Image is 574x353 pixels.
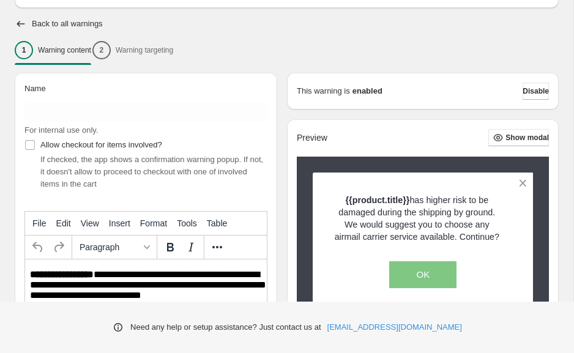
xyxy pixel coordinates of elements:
[24,84,46,93] span: Name
[523,86,549,96] span: Disable
[15,41,33,59] div: 1
[24,125,98,135] span: For internal use only.
[32,19,103,29] h2: Back to all warnings
[488,129,549,146] button: Show modal
[28,237,48,258] button: Undo
[181,237,201,258] button: Italic
[297,85,350,97] p: This warning is
[207,237,228,258] button: More...
[505,133,549,143] span: Show modal
[389,261,457,288] button: OK
[207,218,227,228] span: Table
[297,133,327,143] h2: Preview
[15,37,91,63] button: 1Warning content
[346,195,410,205] strong: {{product.title}}
[75,237,154,258] button: Formats
[32,218,47,228] span: File
[80,242,140,252] span: Paragraph
[81,218,99,228] span: View
[327,321,462,333] a: [EMAIL_ADDRESS][DOMAIN_NAME]
[140,218,167,228] span: Format
[48,237,69,258] button: Redo
[160,237,181,258] button: Bold
[25,259,267,322] iframe: Rich Text Area
[38,45,91,55] p: Warning content
[523,83,549,100] button: Disable
[109,218,130,228] span: Insert
[334,194,500,243] p: has higher risk to be damaged during the shipping by ground. We would suggest you to choose any a...
[40,140,162,149] span: Allow checkout for items involved?
[56,218,71,228] span: Edit
[177,218,197,228] span: Tools
[40,155,263,188] span: If checked, the app shows a confirmation warning popup. If not, it doesn't allow to proceed to ch...
[352,85,382,97] strong: enabled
